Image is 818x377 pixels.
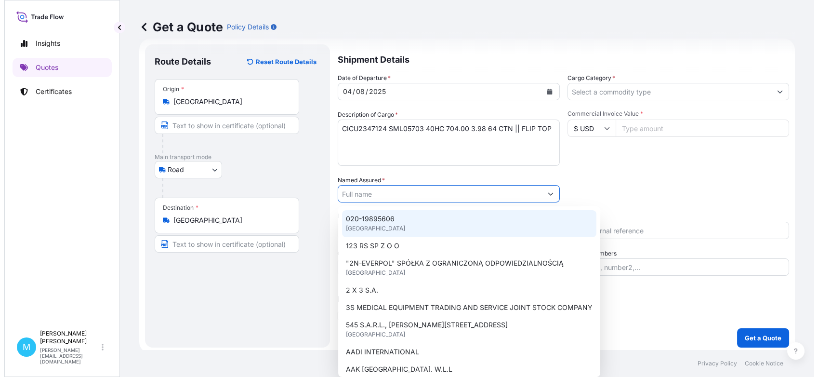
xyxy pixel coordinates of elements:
label: Description of Cargo [333,110,394,120]
p: Get a Quote [135,19,219,35]
input: Full name [334,185,538,202]
span: "2N-EVERPOL" SPÓŁKA Z OGRANICZONĄ ODPOWIEDZIALNOŚCIĄ [342,258,559,268]
input: Text to appear on certificate [150,117,295,134]
span: AADI INTERNATIONAL [342,347,415,357]
span: 3S MEDICAL EQUIPMENT TRADING AND SERVICE JOINT STOCK COMPANY [342,303,588,312]
p: Get a Quote [740,333,777,343]
div: year, [364,86,383,97]
p: [PERSON_NAME][EMAIL_ADDRESS][DOMAIN_NAME] [36,347,95,364]
button: Show suggestions [767,83,784,100]
p: Main transport mode [150,153,316,161]
span: Road [163,165,180,175]
input: Your internal reference [563,222,785,239]
span: Commercial Invoice Value [563,110,785,118]
span: 123 RS SP Z O O [342,241,395,251]
input: Number1, number2,... [563,258,785,276]
p: Certificates [31,87,67,96]
span: M [18,342,26,352]
input: Select a commodity type [564,83,767,100]
p: Reset Route Details [251,57,312,67]
span: 545 S.A.R.L., [PERSON_NAME][STREET_ADDRESS] [342,320,503,330]
span: 2 X 3 S.A. [342,285,374,295]
span: [GEOGRAPHIC_DATA] [342,224,401,233]
label: Named Assured [333,175,381,185]
p: Quotes [31,63,54,72]
span: [GEOGRAPHIC_DATA] [342,268,401,278]
p: Privacy Policy [693,360,733,367]
div: / [361,86,364,97]
div: day, [338,86,348,97]
div: Origin [158,85,180,93]
input: Origin [169,97,283,107]
input: Type amount [611,120,785,137]
p: [PERSON_NAME] [PERSON_NAME] [36,330,95,345]
button: Calendar [538,84,553,99]
p: Shipment Details [333,44,785,73]
input: Destination [169,215,283,225]
span: AAK [GEOGRAPHIC_DATA]. W.L.L [342,364,448,374]
div: / [348,86,351,97]
button: Select transport [150,161,218,178]
span: 020-19895606 [342,214,390,224]
p: Cookie Notice [740,360,779,367]
p: Insights [31,39,56,48]
span: Date of Departure [333,73,386,83]
button: Show suggestions [538,185,555,202]
span: [GEOGRAPHIC_DATA] [342,330,401,339]
p: Route Details [150,56,207,67]
p: Policy Details [223,22,264,32]
div: Destination [158,204,194,212]
div: month, [351,86,361,97]
label: Cargo Category [563,73,611,83]
input: Text to appear on certificate [150,235,295,253]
